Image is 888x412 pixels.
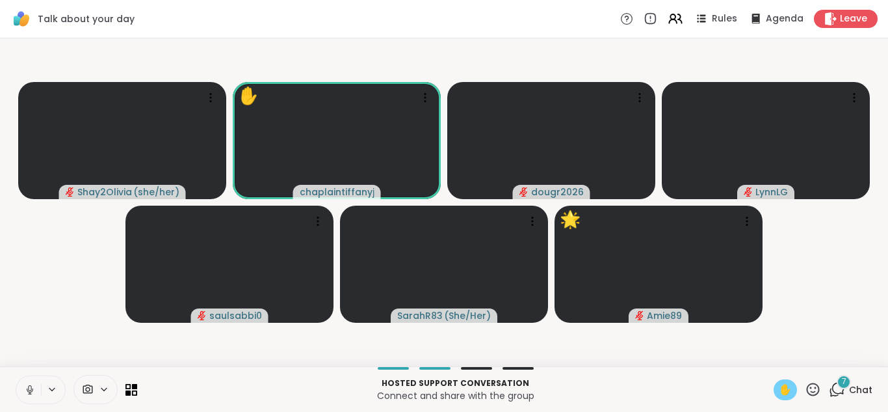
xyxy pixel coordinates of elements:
[77,185,132,199] span: Shay2Olivia
[238,83,259,109] div: ✋
[145,389,766,402] p: Connect and share with the group
[397,309,443,322] span: SarahR83
[766,12,803,25] span: Agenda
[209,309,262,322] span: saulsabbi0
[647,309,682,322] span: Amie89
[133,185,179,199] span: ( she/her )
[840,12,867,25] span: Leave
[849,383,872,396] span: Chat
[38,12,135,25] span: Talk about your day
[744,187,753,197] span: audio-muted
[712,12,737,25] span: Rules
[560,207,581,232] div: 🌟
[145,378,766,389] p: Hosted support conversation
[755,185,788,199] span: LynnLG
[519,187,529,197] span: audio-muted
[444,309,491,322] span: ( She/Her )
[635,311,644,320] span: audio-muted
[842,376,846,387] span: 7
[779,382,792,398] span: ✋
[198,311,207,320] span: audio-muted
[10,8,33,30] img: ShareWell Logomark
[300,185,374,199] span: chaplaintiffanyj
[531,185,584,199] span: dougr2026
[66,187,75,197] span: audio-muted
